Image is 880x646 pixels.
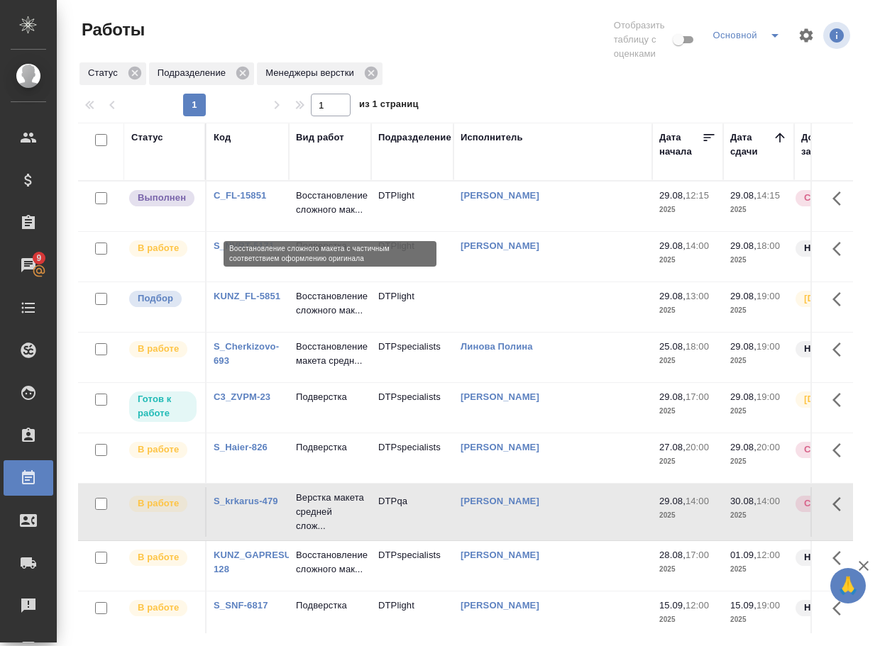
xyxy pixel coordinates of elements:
[804,191,847,205] p: Срочный
[138,550,179,564] p: В работе
[824,282,858,316] button: Здесь прячутся важные кнопки
[686,496,709,506] p: 14:00
[824,591,858,625] button: Здесь прячутся важные кнопки
[730,354,787,368] p: 2025
[128,390,198,423] div: Исполнитель может приступить к работе
[804,601,865,615] p: Нормальный
[686,291,709,301] p: 13:00
[138,392,188,421] p: Готов к работе
[686,240,709,251] p: 14:00
[128,189,198,208] div: Исполнитель завершил работу
[730,303,787,318] p: 2025
[296,189,364,217] p: Восстановление сложного мак...
[659,354,716,368] p: 2025
[730,442,757,452] p: 29.08,
[214,130,231,145] div: Код
[659,291,686,301] p: 29.08,
[461,130,523,145] div: Исполнитель
[214,190,266,201] a: C_FL-15851
[730,341,757,352] p: 29.08,
[804,342,865,356] p: Нормальный
[296,390,364,404] p: Подверстка
[214,240,274,251] a: S_NVRT-5171
[659,130,702,159] div: Дата начала
[296,239,364,253] p: Подверстка
[138,342,179,356] p: В работе
[730,130,773,159] div: Дата сдачи
[214,341,279,366] a: S_Cherkizovo-693
[789,18,823,52] span: Настроить таблицу
[804,241,865,255] p: Нормальный
[88,66,123,80] p: Статус
[659,341,686,352] p: 25.08,
[824,182,858,216] button: Здесь прячутся важные кнопки
[804,442,847,457] p: Срочный
[757,550,780,560] p: 12:00
[730,550,757,560] p: 01.09,
[757,341,780,352] p: 19:00
[730,404,787,418] p: 2025
[659,190,686,201] p: 29.08,
[757,442,780,452] p: 20:00
[296,340,364,368] p: Восстановление макета средн...
[757,190,780,201] p: 14:15
[296,130,344,145] div: Вид работ
[128,494,198,513] div: Исполнитель выполняет работу
[804,496,847,511] p: Срочный
[686,442,709,452] p: 20:00
[804,291,875,306] p: [DEMOGRAPHIC_DATA]
[804,392,875,406] p: [DEMOGRAPHIC_DATA]
[730,190,757,201] p: 29.08,
[28,251,50,265] span: 9
[461,190,539,201] a: [PERSON_NAME]
[757,291,780,301] p: 19:00
[296,491,364,533] p: Верстка макета средней слож...
[214,391,270,402] a: C3_ZVPM-23
[138,291,173,306] p: Подбор
[214,600,268,611] a: S_SNF-6817
[138,496,179,511] p: В работе
[757,240,780,251] p: 18:00
[461,240,539,251] a: [PERSON_NAME]
[214,550,307,574] a: KUNZ_GAPRESURS-128
[801,130,876,159] div: Доп. статус заказа
[371,232,453,282] td: DTPlight
[659,600,686,611] p: 15.09,
[128,239,198,258] div: Исполнитель выполняет работу
[359,96,419,116] span: из 1 страниц
[730,391,757,402] p: 29.08,
[128,289,198,308] div: Можно подбирать исполнителей
[659,442,686,452] p: 27.08,
[371,541,453,591] td: DTPspecialists
[686,550,709,560] p: 17:00
[730,508,787,523] p: 2025
[461,550,539,560] a: [PERSON_NAME]
[257,62,383,85] div: Менеджеры верстки
[265,66,359,80] p: Менеджеры верстки
[824,383,858,417] button: Здесь прячутся важные кнопки
[214,291,280,301] a: KUNZ_FL-5851
[730,203,787,217] p: 2025
[730,496,757,506] p: 30.08,
[659,613,716,627] p: 2025
[836,571,860,601] span: 🙏
[659,303,716,318] p: 2025
[757,391,780,402] p: 19:00
[824,541,858,575] button: Здесь прячутся важные кнопки
[371,383,453,433] td: DTPspecialists
[730,600,757,611] p: 15.09,
[371,282,453,332] td: DTPlight
[659,240,686,251] p: 29.08,
[686,190,709,201] p: 12:15
[131,130,163,145] div: Статус
[4,247,53,283] a: 9
[659,496,686,506] p: 29.08,
[659,391,686,402] p: 29.08,
[757,600,780,611] p: 19:00
[659,203,716,217] p: 2025
[371,333,453,382] td: DTPspecialists
[709,24,789,47] div: split button
[659,253,716,267] p: 2025
[371,182,453,231] td: DTPlight
[149,62,254,85] div: Подразделение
